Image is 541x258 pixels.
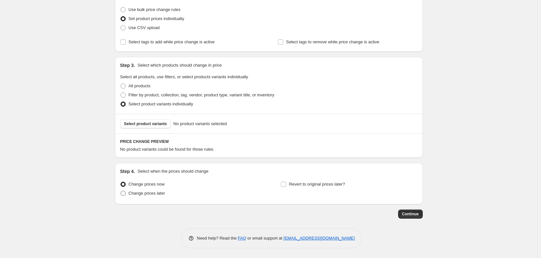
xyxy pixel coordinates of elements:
span: Select tags to remove while price change is active [286,39,379,44]
a: [EMAIL_ADDRESS][DOMAIN_NAME] [283,236,355,241]
span: Continue [402,211,419,217]
span: Select product variants individually [129,102,193,106]
span: Use bulk price change rules [129,7,180,12]
span: Need help? Read the [197,236,238,241]
span: Select product variants [124,121,167,126]
span: All products [129,83,151,88]
span: Set product prices individually [129,16,184,21]
h6: PRICE CHANGE PREVIEW [120,139,418,144]
span: Select all products, use filters, or select products variants individually [120,74,248,79]
span: Filter by product, collection, tag, vendor, product type, variant title, or inventory [129,92,274,97]
span: Use CSV upload [129,25,160,30]
span: Change prices now [129,182,165,187]
button: Continue [398,210,423,219]
p: Select which products should change in price [137,62,222,69]
button: Select product variants [120,119,171,128]
span: No product variants selected [173,121,227,127]
span: or email support at [246,236,283,241]
a: FAQ [238,236,246,241]
span: No product variants could be found for those rules. [120,147,214,152]
h2: Step 3. [120,62,135,69]
p: Select when the prices should change [137,168,208,175]
span: Revert to original prices later? [289,182,345,187]
span: Change prices later [129,191,165,196]
span: Select tags to add while price change is active [129,39,215,44]
h2: Step 4. [120,168,135,175]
